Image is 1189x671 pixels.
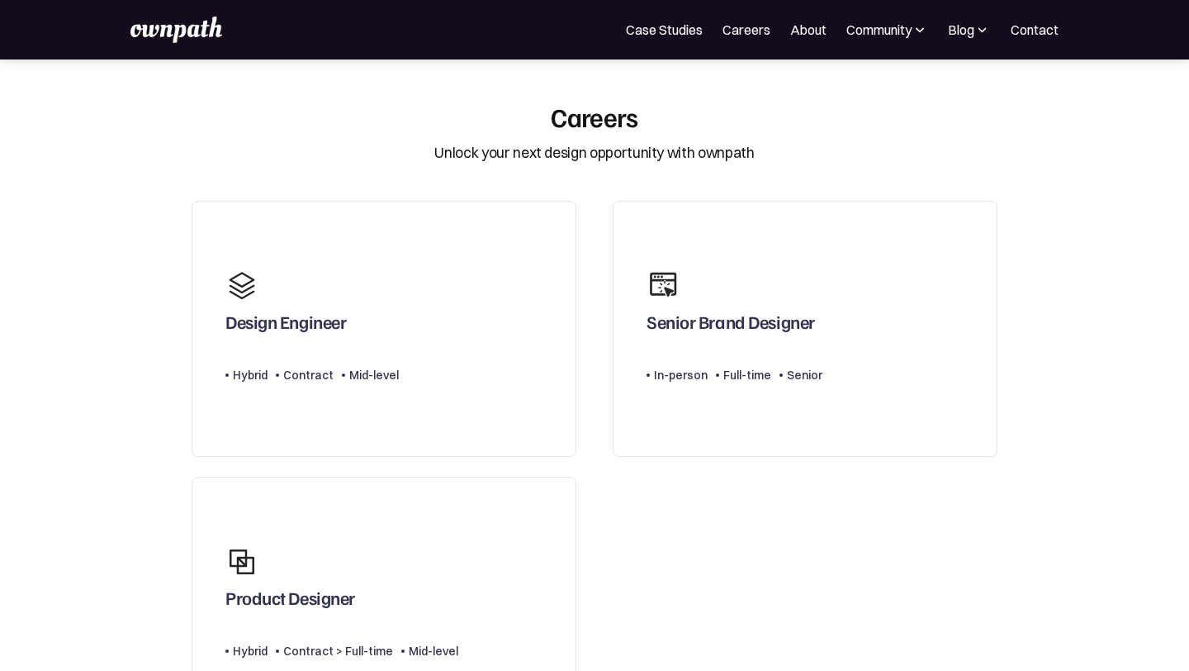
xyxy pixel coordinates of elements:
[192,201,576,458] a: Design EngineerHybridContractMid-level
[846,20,912,40] div: Community
[225,587,355,616] div: Product Designer
[722,20,770,40] a: Careers
[434,142,754,164] div: Unlock your next design opportunity with ownpath
[626,20,703,40] a: Case Studies
[948,20,974,40] div: Blog
[613,201,997,458] a: Senior Brand DesignerIn-personFull-timeSenior
[233,641,268,661] div: Hybrid
[787,365,822,385] div: Senior
[551,101,638,132] div: Careers
[349,365,399,385] div: Mid-level
[647,311,815,340] div: Senior Brand Designer
[283,365,334,385] div: Contract
[948,20,991,40] div: Blog
[723,365,771,385] div: Full-time
[1011,20,1059,40] a: Contact
[283,641,393,661] div: Contract > Full-time
[846,20,928,40] div: Community
[225,311,346,340] div: Design Engineer
[790,20,827,40] a: About
[654,365,708,385] div: In-person
[409,641,458,661] div: Mid-level
[233,365,268,385] div: Hybrid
